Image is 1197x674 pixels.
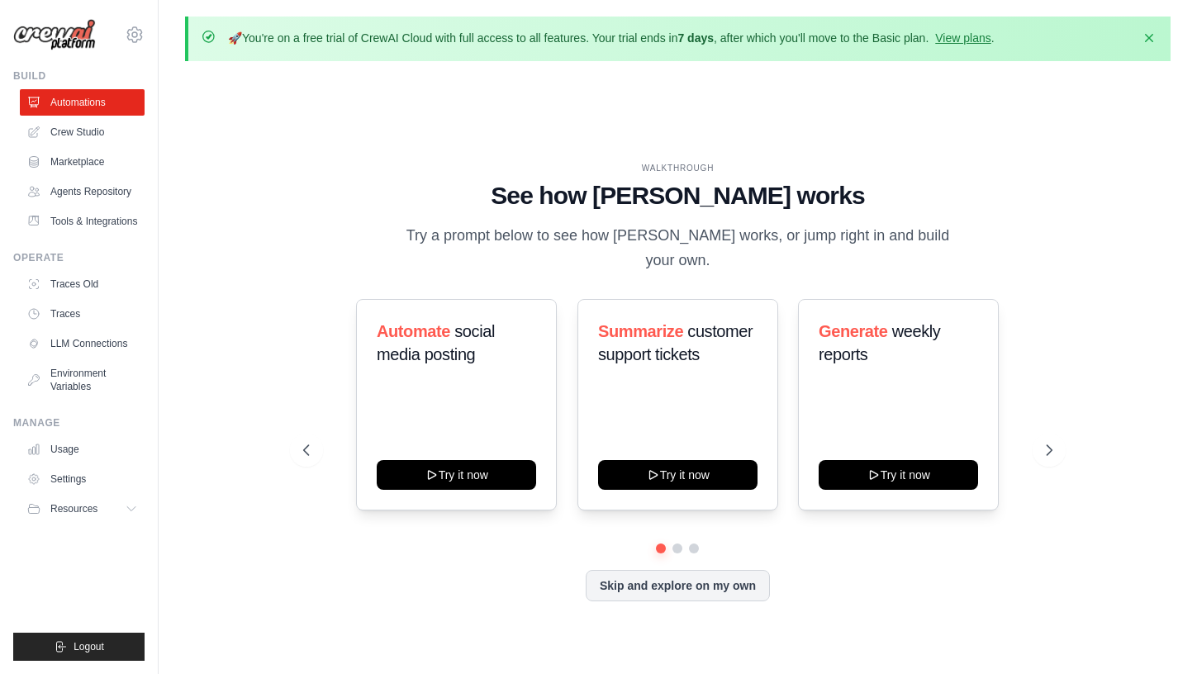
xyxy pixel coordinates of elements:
button: Try it now [377,460,536,490]
button: Skip and explore on my own [586,570,770,601]
span: Automate [377,322,450,340]
img: Logo [13,19,96,51]
div: Operate [13,251,145,264]
a: Usage [20,436,145,463]
strong: 7 days [677,31,714,45]
a: Traces Old [20,271,145,297]
a: Crew Studio [20,119,145,145]
a: Marketplace [20,149,145,175]
span: Generate [819,322,888,340]
a: Settings [20,466,145,492]
button: Try it now [598,460,758,490]
div: Build [13,69,145,83]
button: Try it now [819,460,978,490]
button: Logout [13,633,145,661]
span: customer support tickets [598,322,753,363]
p: Try a prompt below to see how [PERSON_NAME] works, or jump right in and build your own. [400,224,955,273]
span: social media posting [377,322,495,363]
span: weekly reports [819,322,940,363]
a: View plans [935,31,990,45]
a: Traces [20,301,145,327]
a: Agents Repository [20,178,145,205]
span: Resources [50,502,97,515]
span: Summarize [598,322,683,340]
a: Environment Variables [20,360,145,400]
h1: See how [PERSON_NAME] works [303,181,1052,211]
div: WALKTHROUGH [303,162,1052,174]
a: Tools & Integrations [20,208,145,235]
span: Logout [74,640,104,653]
div: Manage [13,416,145,430]
a: Automations [20,89,145,116]
a: LLM Connections [20,330,145,357]
strong: 🚀 [228,31,242,45]
p: You're on a free trial of CrewAI Cloud with full access to all features. Your trial ends in , aft... [228,30,995,46]
button: Resources [20,496,145,522]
